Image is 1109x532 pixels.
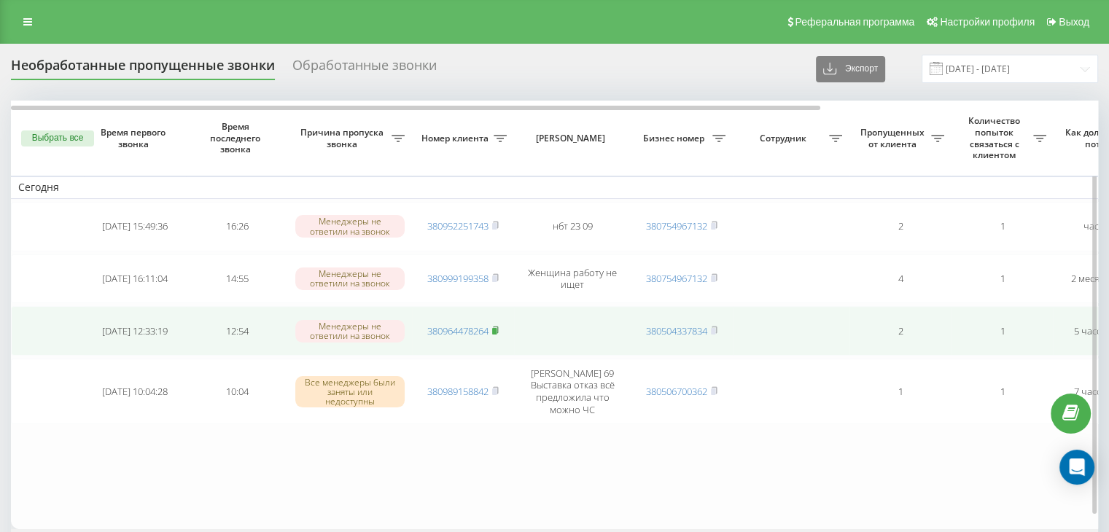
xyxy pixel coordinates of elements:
td: Женщина работу не ищет [514,254,631,304]
span: Пропущенных от клиента [857,127,931,149]
span: Причина пропуска звонка [295,127,392,149]
a: 380754967132 [646,272,707,285]
span: [PERSON_NAME] [526,133,618,144]
a: 380964478264 [427,324,489,337]
div: Менеджеры не ответили на звонок [295,320,405,342]
td: 4 [849,254,952,304]
span: Выход [1059,16,1089,28]
td: 16:26 [186,202,288,251]
td: 1 [952,202,1054,251]
div: Open Intercom Messenger [1059,450,1094,485]
span: Номер клиента [419,133,494,144]
div: Менеджеры не ответили на звонок [295,215,405,237]
div: Необработанные пропущенные звонки [11,58,275,80]
div: Все менеджеры были заняты или недоступны [295,376,405,408]
div: Обработанные звонки [292,58,437,80]
a: 380506700362 [646,385,707,398]
span: Сотрудник [740,133,829,144]
span: Реферальная программа [795,16,914,28]
span: Время первого звонка [96,127,174,149]
div: Менеджеры не ответили на звонок [295,267,405,289]
span: Количество попыток связаться с клиентом [959,115,1033,160]
td: 2 [849,202,952,251]
td: [DATE] 16:11:04 [84,254,186,304]
a: 380754967132 [646,219,707,232]
td: [PERSON_NAME] 69 Выставка отказ всё предложила что можно ЧС [514,359,631,424]
td: [DATE] 10:04:28 [84,359,186,424]
td: 1 [849,359,952,424]
td: 1 [952,254,1054,304]
span: Бизнес номер [638,133,712,144]
td: 1 [952,359,1054,424]
span: Время последнего звонка [198,121,276,155]
a: 380504337834 [646,324,707,337]
td: 14:55 [186,254,288,304]
button: Экспорт [816,56,885,82]
td: 1 [952,306,1054,356]
td: 12:54 [186,306,288,356]
td: нбт 23 09 [514,202,631,251]
td: [DATE] 15:49:36 [84,202,186,251]
td: [DATE] 12:33:19 [84,306,186,356]
td: 10:04 [186,359,288,424]
a: 380999199358 [427,272,489,285]
a: 380952251743 [427,219,489,232]
td: 2 [849,306,952,356]
span: Настройки профиля [940,16,1035,28]
a: 380989158842 [427,385,489,398]
button: Выбрать все [21,130,94,146]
